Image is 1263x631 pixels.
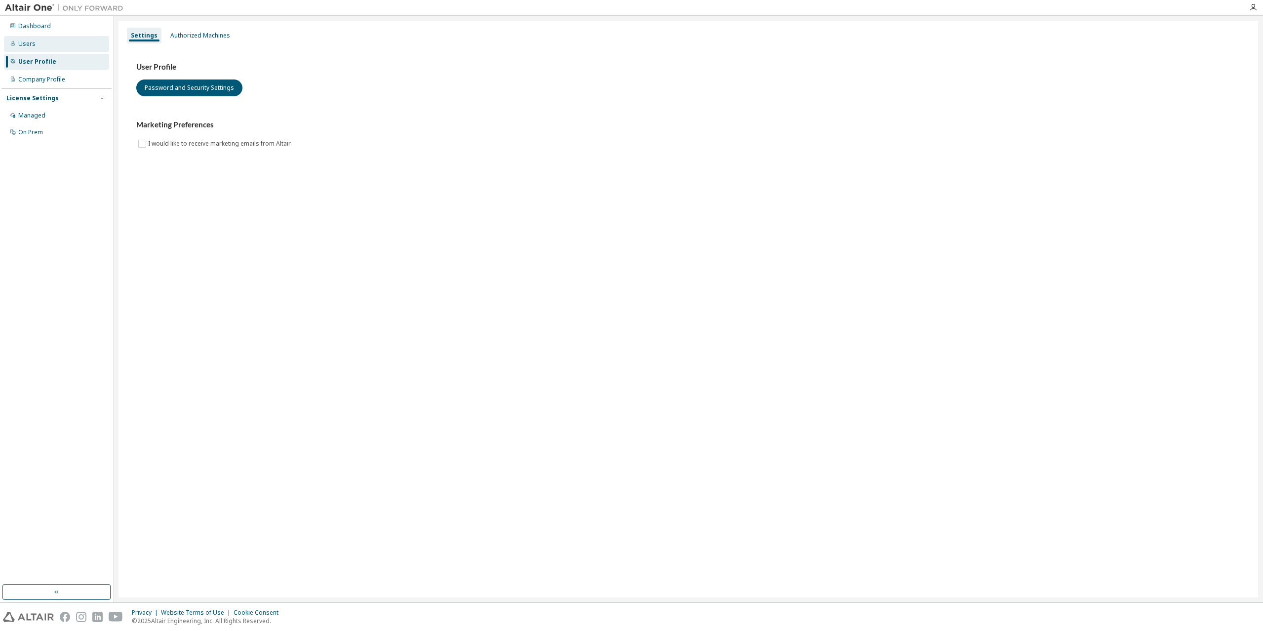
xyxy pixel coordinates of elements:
[92,612,103,622] img: linkedin.svg
[3,612,54,622] img: altair_logo.svg
[18,76,65,83] div: Company Profile
[18,128,43,136] div: On Prem
[109,612,123,622] img: youtube.svg
[136,79,242,96] button: Password and Security Settings
[234,609,284,617] div: Cookie Consent
[18,40,36,48] div: Users
[6,94,59,102] div: License Settings
[161,609,234,617] div: Website Terms of Use
[132,617,284,625] p: © 2025 Altair Engineering, Inc. All Rights Reserved.
[18,22,51,30] div: Dashboard
[136,120,1240,130] h3: Marketing Preferences
[76,612,86,622] img: instagram.svg
[132,609,161,617] div: Privacy
[170,32,230,39] div: Authorized Machines
[18,112,45,119] div: Managed
[148,138,293,150] label: I would like to receive marketing emails from Altair
[136,62,1240,72] h3: User Profile
[131,32,158,39] div: Settings
[60,612,70,622] img: facebook.svg
[5,3,128,13] img: Altair One
[18,58,56,66] div: User Profile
